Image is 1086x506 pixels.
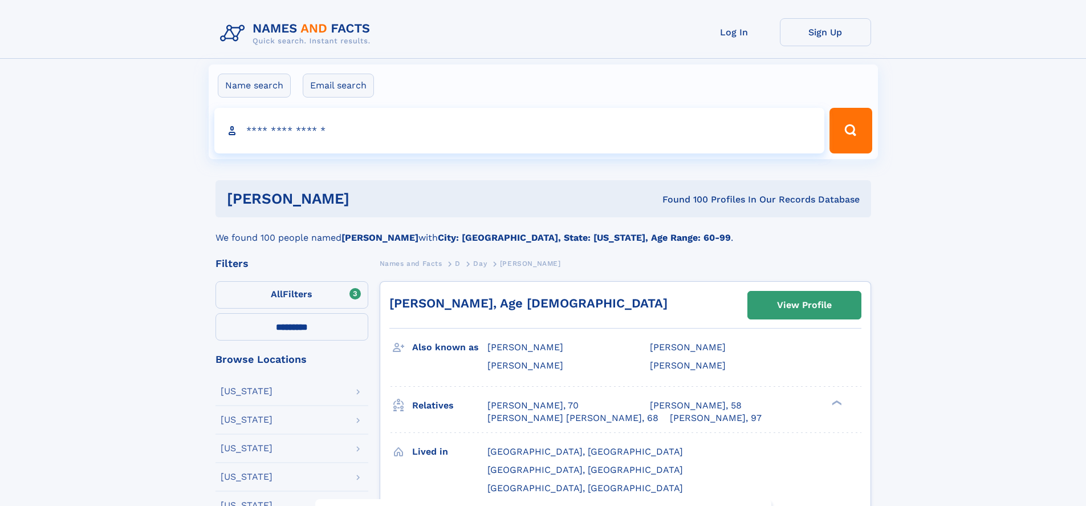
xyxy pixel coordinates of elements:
[412,396,487,415] h3: Relatives
[748,292,861,319] a: View Profile
[215,281,368,309] label: Filters
[487,483,683,493] span: [GEOGRAPHIC_DATA], [GEOGRAPHIC_DATA]
[227,192,506,206] h1: [PERSON_NAME]
[221,387,272,396] div: [US_STATE]
[221,415,272,424] div: [US_STATE]
[473,260,487,268] span: Day
[218,74,291,98] label: Name search
[487,342,563,353] span: [PERSON_NAME]
[215,354,368,365] div: Browse Locations
[380,256,442,270] a: Names and Facts
[487,399,579,412] a: [PERSON_NAME], 70
[829,399,843,406] div: ❯
[487,464,683,475] span: [GEOGRAPHIC_DATA], [GEOGRAPHIC_DATA]
[487,360,563,371] span: [PERSON_NAME]
[221,472,272,481] div: [US_STATE]
[215,18,380,49] img: Logo Names and Facts
[438,232,731,243] b: City: [GEOGRAPHIC_DATA], State: [US_STATE], Age Range: 60-99
[215,258,368,269] div: Filters
[487,446,683,457] span: [GEOGRAPHIC_DATA], [GEOGRAPHIC_DATA]
[689,18,780,46] a: Log In
[341,232,418,243] b: [PERSON_NAME]
[500,260,561,268] span: [PERSON_NAME]
[215,217,871,245] div: We found 100 people named with .
[650,360,726,371] span: [PERSON_NAME]
[829,108,872,153] button: Search Button
[487,412,658,424] a: [PERSON_NAME] [PERSON_NAME], 68
[670,412,762,424] a: [PERSON_NAME], 97
[412,442,487,462] h3: Lived in
[455,260,461,268] span: D
[777,292,832,318] div: View Profile
[780,18,871,46] a: Sign Up
[389,296,668,310] a: [PERSON_NAME], Age [DEMOGRAPHIC_DATA]
[214,108,825,153] input: search input
[455,256,461,270] a: D
[506,193,860,206] div: Found 100 Profiles In Our Records Database
[221,444,272,453] div: [US_STATE]
[412,338,487,357] h3: Also known as
[650,342,726,353] span: [PERSON_NAME]
[650,399,742,412] a: [PERSON_NAME], 58
[303,74,374,98] label: Email search
[271,289,283,299] span: All
[473,256,487,270] a: Day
